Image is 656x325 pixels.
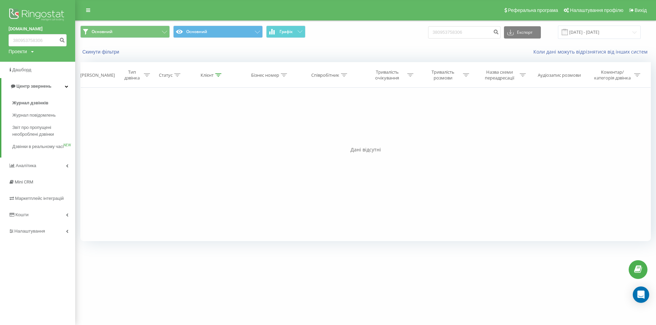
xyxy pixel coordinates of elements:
[80,49,123,55] button: Скинути фільтри
[538,72,581,78] div: Аудіозапис розмови
[635,8,647,13] span: Вихід
[16,84,51,89] span: Центр звернень
[592,69,632,81] div: Коментар/категорія дзвінка
[12,124,72,138] span: Звіт про пропущені необроблені дзвінки
[9,26,67,32] a: [DOMAIN_NAME]
[266,26,305,38] button: Графік
[12,109,75,121] a: Журнал повідомлень
[14,228,45,234] span: Налаштування
[80,26,170,38] button: Основний
[12,141,75,153] a: Дзвінки в реальному часіNEW
[16,163,36,168] span: Аналiтика
[311,72,339,78] div: Співробітник
[1,78,75,94] a: Центр звернень
[15,196,64,201] span: Маркетплейс інтеграцій
[122,69,142,81] div: Тип дзвінка
[425,69,461,81] div: Тривалість розмови
[80,72,115,78] div: [PERSON_NAME]
[481,69,518,81] div: Назва схеми переадресації
[201,72,214,78] div: Клієнт
[533,48,651,55] a: Коли дані можуть відрізнятися вiд інших систем
[428,26,501,39] input: Пошук за номером
[12,67,31,72] span: Дашборд
[12,112,56,119] span: Журнал повідомлень
[9,7,67,24] img: Ringostat logo
[12,143,64,150] span: Дзвінки в реальному часі
[9,48,27,55] div: Проекти
[173,26,263,38] button: Основний
[508,8,558,13] span: Реферальна програма
[251,72,279,78] div: Бізнес номер
[15,179,33,184] span: Mini CRM
[369,69,406,81] div: Тривалість очікування
[633,286,649,303] div: Open Intercom Messenger
[570,8,623,13] span: Налаштування профілю
[12,121,75,141] a: Звіт про пропущені необроблені дзвінки
[92,29,112,34] span: Основний
[279,29,293,34] span: Графік
[15,212,28,217] span: Кошти
[12,100,49,106] span: Журнал дзвінків
[504,26,541,39] button: Експорт
[9,34,67,46] input: Пошук за номером
[12,97,75,109] a: Журнал дзвінків
[80,146,651,153] div: Дані відсутні
[159,72,173,78] div: Статус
